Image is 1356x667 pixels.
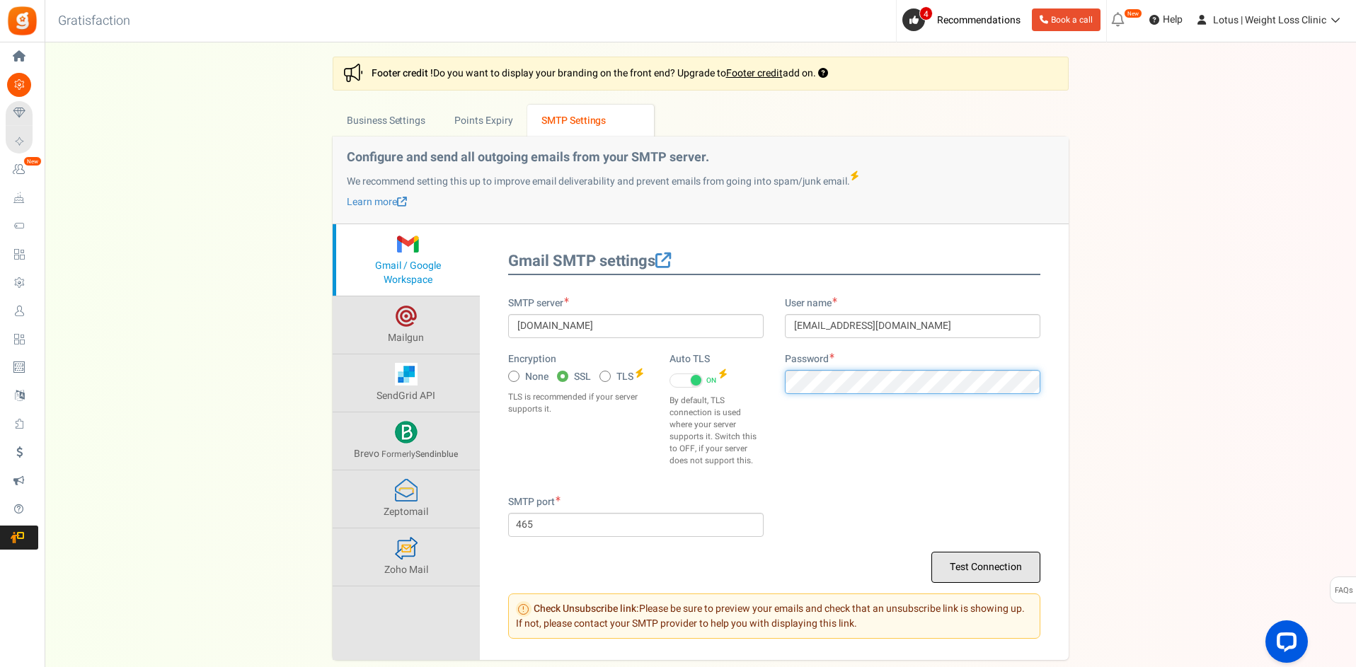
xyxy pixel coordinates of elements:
[388,330,424,345] span: Mailgun
[6,5,38,37] img: Gratisfaction
[1213,13,1326,28] span: Lotus | Weight Loss Clinic
[23,156,42,166] em: New
[1334,577,1353,604] span: FAQs
[333,528,480,586] a: Zoho Mail
[42,7,146,35] h3: Gratisfaction
[333,354,480,412] a: SendGrid API
[333,224,480,296] a: Gmail / Google Workspace
[508,513,764,537] input: SMTP port
[508,296,569,311] label: SMTP server
[1159,13,1183,27] span: Help
[849,170,858,181] i: Recommended
[508,314,764,338] input: SMTP server
[6,158,38,182] a: New
[726,66,783,81] a: Footer credit
[1144,8,1188,31] a: Help
[508,593,1040,639] div: Please be sure to preview your emails and check that an unsubscribe link is showing up. If not, p...
[508,495,561,509] label: SMTP port
[902,8,1026,31] a: 4 Recommendations
[347,172,1055,189] p: We recommend setting this up to improve email deliverability and prevent emails from going into s...
[670,352,710,366] label: Auto TLS
[377,388,435,403] span: SendGrid API
[718,369,727,379] i: Recommended
[508,253,1040,274] h3: Gmail SMTP settings
[333,57,1069,91] div: Do you want to display your branding on the front end? Upgrade to add on.
[616,370,633,384] span: TLS
[785,296,837,311] label: User name
[440,105,527,137] a: Points Expiry
[655,250,671,272] a: Learn more
[347,151,1055,165] h4: Configure and send all outgoing emails from your SMTP server.
[1032,8,1101,31] a: Book a call
[706,376,716,385] span: ON
[372,66,433,81] strong: Footer credit !
[381,448,458,460] span: Formerly
[347,195,407,209] a: Learn more
[333,105,440,137] a: Business Settings
[919,6,933,21] span: 4
[1124,8,1142,18] em: New
[931,552,1040,583] button: Test Connection
[785,352,834,366] label: Password
[333,296,480,354] a: Mailgun
[415,448,458,460] strong: Sendinblue
[534,601,639,615] b: Check Unsubscribe link:
[354,446,379,461] span: Brevo
[574,370,591,384] span: SSL
[525,370,548,384] span: None
[508,352,556,366] label: Encryption
[670,395,764,467] small: By default, TLS connection is used where your server supports it. Switch this to OFF, if your ser...
[634,368,643,378] i: Recommended
[527,105,654,137] a: SMTP Settings
[333,412,480,470] a: Brevo FormerlySendinblue
[375,258,441,287] span: Gmail / Google Workspace
[785,314,1040,338] input: SMTP user name
[508,391,648,415] small: TLS is recommended if your server supports it.
[333,470,480,528] a: Zeptomail
[937,13,1021,28] span: Recommendations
